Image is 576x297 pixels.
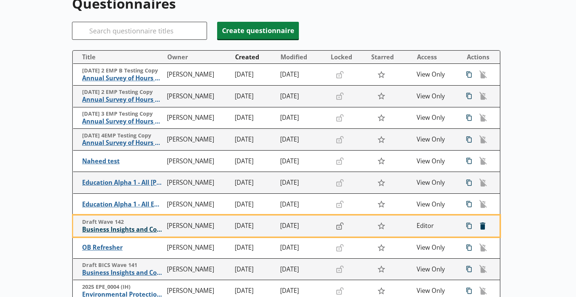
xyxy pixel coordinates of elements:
td: [DATE] [277,150,327,172]
button: Star [373,154,389,168]
span: Annual Survey of Hours and Earnings ([PERSON_NAME]) [82,96,163,104]
td: [PERSON_NAME] [164,194,232,216]
span: Draft BICS Wave 141 [82,262,163,269]
span: Business Insights and Conditions Survey (BICS) [82,269,163,277]
button: Star [373,89,389,103]
td: [DATE] [232,194,277,216]
button: Star [373,197,389,211]
td: Editor [413,215,459,237]
td: View Only [413,150,459,172]
button: Title [76,51,163,63]
span: OB Refresher [82,244,163,252]
button: Owner [164,51,232,63]
td: [PERSON_NAME] [164,64,232,86]
span: Annual Survey of Hours and Earnings ([PERSON_NAME]) [82,74,163,82]
button: Star [373,132,389,146]
td: [DATE] [232,215,277,237]
td: View Only [413,129,459,151]
span: Naheed test [82,157,163,165]
td: View Only [413,64,459,86]
td: [PERSON_NAME] [164,258,232,280]
td: [PERSON_NAME] [164,86,232,107]
button: Star [373,240,389,255]
td: View Only [413,86,459,107]
td: [DATE] [277,258,327,280]
td: [DATE] [277,64,327,86]
td: [DATE] [232,107,277,129]
button: Created [232,51,277,63]
td: [DATE] [232,172,277,194]
td: [DATE] [277,215,327,237]
td: [PERSON_NAME] [164,107,232,129]
td: [DATE] [232,86,277,107]
td: [PERSON_NAME] [164,150,232,172]
td: [DATE] [277,194,327,216]
td: [DATE] [232,258,277,280]
td: View Only [413,258,459,280]
span: [DATE] 2 EMP Testing Copy [82,89,163,96]
td: View Only [413,172,459,194]
td: [DATE] [232,150,277,172]
span: [DATE] 2 EMP B Testing Copy [82,67,163,74]
button: Star [373,68,389,82]
button: Star [373,176,389,190]
button: Starred [368,51,413,63]
span: [DATE] 4EMP Testing Copy [82,132,163,139]
td: [DATE] [277,107,327,129]
button: Star [373,111,389,125]
td: [DATE] [277,237,327,259]
button: Star [373,219,389,233]
td: [PERSON_NAME] [164,237,232,259]
td: [DATE] [277,86,327,107]
button: Lock [332,220,347,232]
span: Draft Wave 142 [82,219,163,226]
td: [DATE] [232,64,277,86]
td: [PERSON_NAME] [164,129,232,151]
td: View Only [413,237,459,259]
input: Search questionnaire titles [72,22,207,40]
span: Education Alpha 1 - All EWNI quals [82,201,163,208]
span: Annual Survey of Hours and Earnings ([PERSON_NAME]) [82,118,163,125]
td: [DATE] [277,172,327,194]
td: [DATE] [277,129,327,151]
td: View Only [413,194,459,216]
button: Locked [327,51,367,63]
button: Access [414,51,458,63]
td: View Only [413,107,459,129]
td: [DATE] [232,129,277,151]
span: Business Insights and Conditions Survey (BICS) [82,226,163,234]
td: [DATE] [232,237,277,259]
span: Annual Survey of Hours and Earnings ([PERSON_NAME]) [82,139,163,147]
td: [PERSON_NAME] [164,215,232,237]
th: Actions [459,51,499,64]
button: Modified [277,51,327,63]
span: [DATE] 3 EMP Testing Copy [82,110,163,118]
span: 2025 EPE_0004 (IH) [82,283,163,291]
td: [PERSON_NAME] [164,172,232,194]
button: Star [373,262,389,276]
span: Education Alpha 1 - All [PERSON_NAME] [82,179,163,187]
button: Create questionnaire [217,22,299,39]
